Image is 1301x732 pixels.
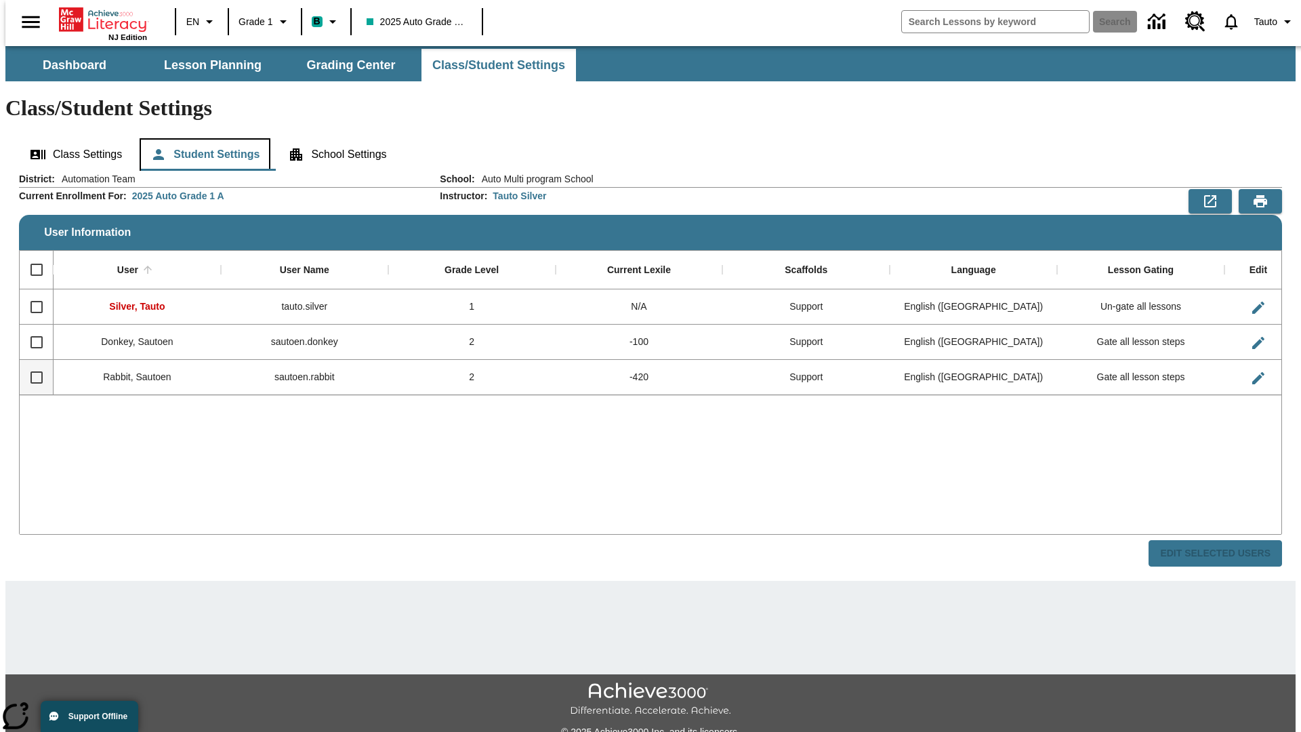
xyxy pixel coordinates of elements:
[19,138,1282,171] div: Class/Student Settings
[1239,189,1282,213] button: Print Preview
[180,9,224,34] button: Language: EN, Select a language
[1249,9,1301,34] button: Profile/Settings
[890,360,1057,395] div: English (US)
[951,264,996,277] div: Language
[103,371,171,382] span: Rabbit, Sautoen
[221,325,388,360] div: sautoen.donkey
[280,264,329,277] div: User Name
[186,15,199,29] span: EN
[19,174,55,185] h2: District :
[785,264,827,277] div: Scaffolds
[19,138,133,171] button: Class Settings
[101,336,173,347] span: Donkey, Sautoen
[1140,3,1177,41] a: Data Center
[41,701,138,732] button: Support Offline
[221,360,388,395] div: sautoen.rabbit
[68,712,127,721] span: Support Offline
[314,13,321,30] span: B
[1189,189,1232,213] button: Export to CSV
[1177,3,1214,40] a: Resource Center, Will open in new tab
[902,11,1089,33] input: search field
[283,49,419,81] button: Grading Center
[475,172,594,186] span: Auto Multi program School
[388,325,556,360] div: 2
[19,190,127,202] h2: Current Enrollment For :
[5,46,1296,81] div: SubNavbar
[440,174,474,185] h2: School :
[421,49,576,81] button: Class/Student Settings
[44,226,131,239] span: User Information
[1254,15,1277,29] span: Tauto
[722,325,890,360] div: Support
[440,190,487,202] h2: Instructor :
[108,33,147,41] span: NJ Edition
[145,49,281,81] button: Lesson Planning
[221,289,388,325] div: tauto.silver
[117,264,138,277] div: User
[306,9,346,34] button: Boost Class color is teal. Change class color
[19,172,1282,567] div: User Information
[556,360,723,395] div: -420
[1057,360,1224,395] div: Gate all lesson steps
[607,264,671,277] div: Current Lexile
[7,49,142,81] button: Dashboard
[1245,365,1272,392] button: Edit User
[722,289,890,325] div: Support
[388,289,556,325] div: 1
[570,683,731,717] img: Achieve3000 Differentiate Accelerate Achieve
[493,189,546,203] div: Tauto Silver
[367,15,467,29] span: 2025 Auto Grade 1 A
[445,264,499,277] div: Grade Level
[55,172,136,186] span: Automation Team
[132,189,224,203] div: 2025 Auto Grade 1 A
[722,360,890,395] div: Support
[59,6,147,33] a: Home
[890,289,1057,325] div: English (US)
[239,15,273,29] span: Grade 1
[1250,264,1267,277] div: Edit
[109,301,165,312] span: Silver, Tauto
[556,325,723,360] div: -100
[277,138,397,171] button: School Settings
[11,2,51,42] button: Open side menu
[1108,264,1174,277] div: Lesson Gating
[890,325,1057,360] div: English (US)
[233,9,297,34] button: Grade: Grade 1, Select a grade
[5,96,1296,121] h1: Class/Student Settings
[5,49,577,81] div: SubNavbar
[1214,4,1249,39] a: Notifications
[1057,289,1224,325] div: Un-gate all lessons
[556,289,723,325] div: N/A
[388,360,556,395] div: 2
[140,138,270,171] button: Student Settings
[59,5,147,41] div: Home
[1245,329,1272,357] button: Edit User
[1057,325,1224,360] div: Gate all lesson steps
[1245,294,1272,321] button: Edit User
